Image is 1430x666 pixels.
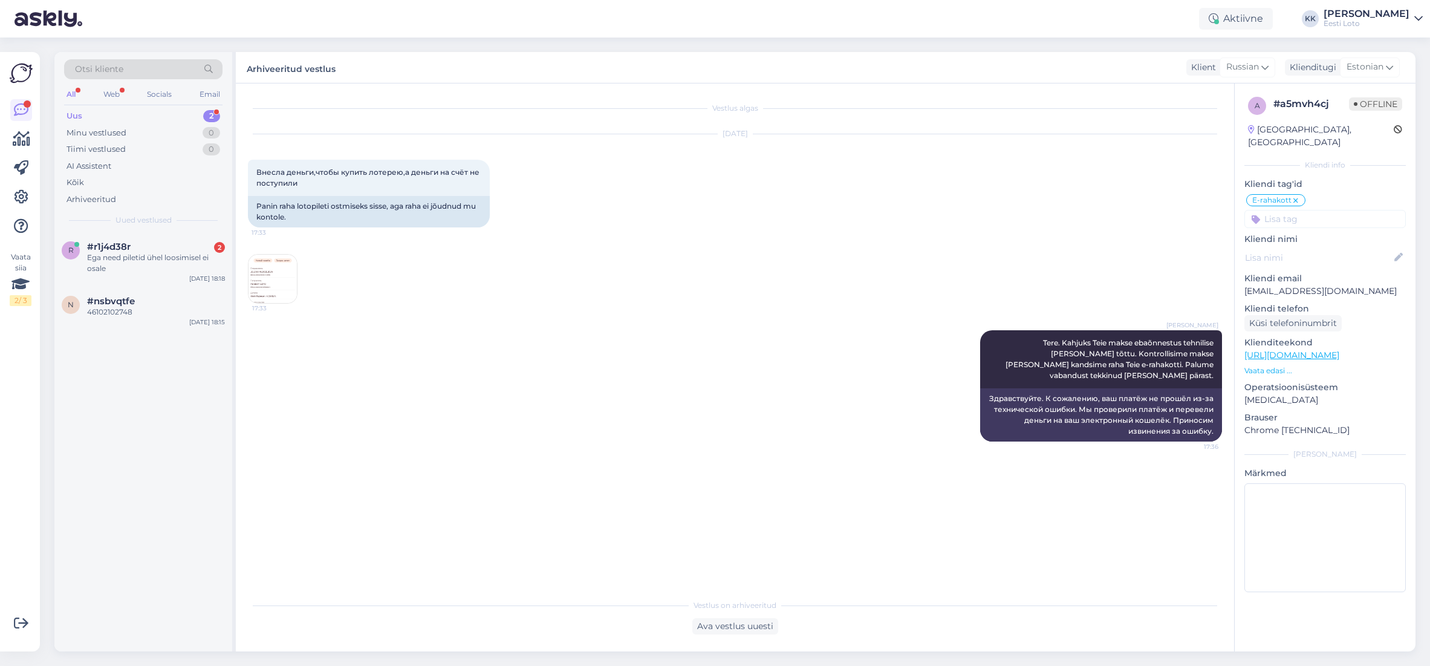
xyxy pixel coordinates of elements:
span: E-rahakott [1252,197,1292,204]
div: Web [101,87,122,102]
p: Operatsioonisüsteem [1244,381,1406,394]
div: [DATE] 18:18 [189,274,225,283]
p: Vaata edasi ... [1244,365,1406,376]
div: Uus [67,110,82,122]
div: 0 [203,143,220,155]
div: [DATE] 18:15 [189,318,225,327]
div: [PERSON_NAME] [1324,9,1409,19]
span: Offline [1349,97,1402,111]
span: 17:33 [252,228,297,237]
span: Внесла деньги,чтобы купить лотерею,а деньги на счёт не поступили [256,168,481,188]
img: Attachment [249,255,297,303]
span: Russian [1226,60,1259,74]
div: [GEOGRAPHIC_DATA], [GEOGRAPHIC_DATA] [1248,123,1394,149]
div: Küsi telefoninumbrit [1244,315,1342,331]
div: 46102102748 [87,307,225,318]
div: Klienditugi [1285,61,1336,74]
span: Vestlus on arhiveeritud [694,600,776,611]
p: Kliendi telefon [1244,302,1406,315]
div: 2 [214,242,225,253]
div: Здравствуйте. К сожалению, ваш платёж не прошёл из-за технической ошибки. Мы проверили платёж и п... [980,388,1222,442]
div: [PERSON_NAME] [1244,449,1406,460]
p: Kliendi nimi [1244,233,1406,246]
span: 17:33 [252,304,297,313]
input: Lisa nimi [1245,251,1392,264]
div: Vaata siia [10,252,31,306]
p: Chrome [TECHNICAL_ID] [1244,424,1406,437]
span: #nsbvqtfe [87,296,135,307]
div: Arhiveeritud [67,194,116,206]
div: 2 [203,110,220,122]
div: [DATE] [248,128,1222,139]
p: Märkmed [1244,467,1406,480]
p: [MEDICAL_DATA] [1244,394,1406,406]
span: n [68,300,74,309]
label: Arhiveeritud vestlus [247,59,336,76]
span: [PERSON_NAME] [1166,321,1218,330]
p: Klienditeekond [1244,336,1406,349]
span: r [68,246,74,255]
div: KK [1302,10,1319,27]
a: [PERSON_NAME]Eesti Loto [1324,9,1423,28]
a: [URL][DOMAIN_NAME] [1244,350,1339,361]
div: Kliendi info [1244,160,1406,171]
p: Brauser [1244,411,1406,424]
span: a [1255,101,1260,110]
img: Askly Logo [10,62,33,85]
div: All [64,87,78,102]
span: Otsi kliente [75,63,123,76]
div: Email [197,87,223,102]
div: # a5mvh4cj [1273,97,1349,111]
p: [EMAIL_ADDRESS][DOMAIN_NAME] [1244,285,1406,298]
div: 0 [203,127,220,139]
div: Ega need piletid ühel loosimisel ei osale [87,252,225,274]
div: AI Assistent [67,160,111,172]
span: Estonian [1347,60,1383,74]
span: #r1j4d38r [87,241,131,252]
div: Vestlus algas [248,103,1222,114]
span: 17:36 [1173,442,1218,451]
div: Klient [1186,61,1216,74]
div: Panin raha lotopileti ostmiseks sisse, aga raha ei jõudnud mu kontole. [248,196,490,227]
div: Socials [145,87,174,102]
div: Ava vestlus uuesti [692,618,778,635]
div: Tiimi vestlused [67,143,126,155]
span: Tere. Kahjuks Teie makse ebaõnnestus tehnilise [PERSON_NAME] tõttu. Kontrollisime makse [PERSON_N... [1006,338,1215,380]
span: Uued vestlused [115,215,172,226]
input: Lisa tag [1244,210,1406,228]
p: Kliendi email [1244,272,1406,285]
div: Kõik [67,177,84,189]
div: Aktiivne [1199,8,1273,30]
div: Eesti Loto [1324,19,1409,28]
p: Kliendi tag'id [1244,178,1406,191]
div: Minu vestlused [67,127,126,139]
div: 2 / 3 [10,295,31,306]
